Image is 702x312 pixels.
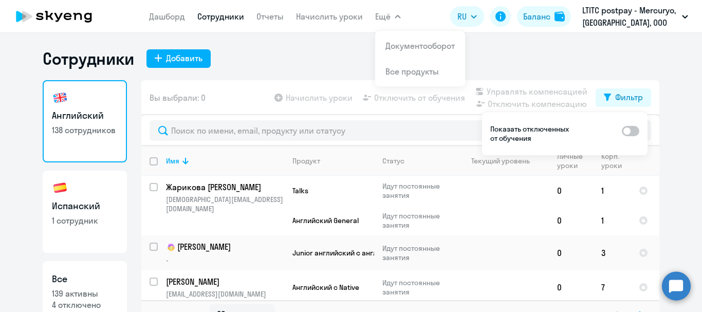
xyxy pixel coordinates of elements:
span: RU [457,10,467,23]
p: [DEMOGRAPHIC_DATA][EMAIL_ADDRESS][DOMAIN_NAME] [166,195,284,213]
a: [PERSON_NAME] [166,276,284,287]
img: english [52,89,68,106]
button: Добавить [146,49,211,68]
td: 0 [549,235,593,270]
a: child[PERSON_NAME] [166,241,284,253]
span: Вы выбрали: 0 [150,91,206,104]
div: Текущий уровень [461,156,548,166]
span: Ещё [375,10,391,23]
p: [PERSON_NAME] [166,241,282,253]
h3: Испанский [52,199,118,213]
a: Английский138 сотрудников [43,80,127,162]
p: Жарикова [PERSON_NAME] [166,181,282,193]
button: Балансbalance [517,6,571,27]
img: balance [555,11,565,22]
p: Идут постоянные занятия [382,211,453,230]
div: Личные уроки [557,152,593,170]
span: Talks [292,186,308,195]
td: 3 [593,235,631,270]
input: Поиск по имени, email, продукту или статусу [150,120,651,141]
p: LTITC postpay - Mercuryo, [GEOGRAPHIC_DATA], ООО [582,4,678,29]
p: - [166,255,284,265]
a: Начислить уроки [296,11,363,22]
p: Идут постоянные занятия [382,278,453,297]
button: Ещё [375,6,401,27]
button: Фильтр [596,88,651,107]
img: child [166,242,176,252]
p: 138 сотрудников [52,124,118,136]
div: Добавить [166,52,202,64]
a: Отчеты [256,11,284,22]
a: Сотрудники [197,11,244,22]
p: 139 активны [52,288,118,299]
h3: Английский [52,109,118,122]
a: Все продукты [385,66,439,77]
a: Испанский1 сотрудник [43,171,127,253]
div: Имя [166,156,179,166]
div: Имя [166,156,284,166]
a: Документооборот [385,41,455,51]
span: Junior английский с англоговорящим преподавателем [292,248,481,258]
span: Английский с Native [292,283,359,292]
p: 1 сотрудник [52,215,118,226]
p: Идут постоянные занятия [382,244,453,262]
td: 1 [593,176,631,206]
div: Статус [382,156,404,166]
img: spanish [52,180,68,196]
p: Показать отключенных от обучения [490,124,571,143]
td: 0 [549,270,593,304]
a: Жарикова [PERSON_NAME] [166,181,284,193]
p: 4 отключено [52,299,118,310]
td: 0 [549,176,593,206]
a: Дашборд [149,11,185,22]
button: LTITC postpay - Mercuryo, [GEOGRAPHIC_DATA], ООО [577,4,693,29]
span: Английский General [292,216,359,225]
button: RU [450,6,484,27]
h3: Все [52,272,118,286]
td: 1 [593,206,631,235]
p: Идут постоянные занятия [382,181,453,200]
h1: Сотрудники [43,48,134,69]
td: 7 [593,270,631,304]
div: Корп. уроки [601,152,630,170]
div: Фильтр [615,91,643,103]
div: Баланс [523,10,550,23]
div: Продукт [292,156,320,166]
td: 0 [549,206,593,235]
p: [EMAIL_ADDRESS][DOMAIN_NAME] [166,289,284,299]
p: [PERSON_NAME] [166,276,282,287]
div: Текущий уровень [471,156,530,166]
